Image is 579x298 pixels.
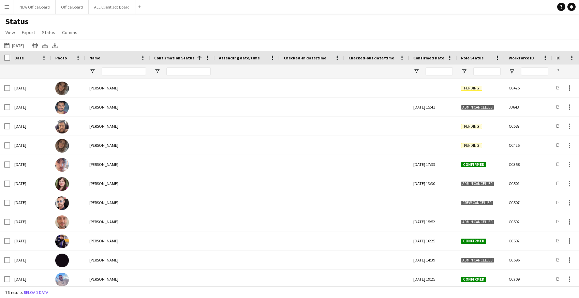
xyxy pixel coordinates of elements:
[39,28,58,37] a: Status
[505,155,552,174] div: CC358
[56,0,89,14] button: Office Board
[22,29,35,36] span: Export
[509,55,534,60] span: Workforce ID
[89,257,118,262] span: [PERSON_NAME]
[14,55,24,60] span: Date
[505,174,552,193] div: CC501
[461,55,484,60] span: Role Status
[505,251,552,269] div: CC696
[89,276,118,282] span: [PERSON_NAME]
[42,29,55,36] span: Status
[31,41,39,49] app-action-btn: Print
[413,68,419,74] button: Open Filter Menu
[348,55,394,60] span: Checked-out date/time
[154,68,160,74] button: Open Filter Menu
[55,273,69,286] img: Ashley Roberts
[89,55,100,60] span: Name
[10,98,51,116] div: [DATE]
[10,155,51,174] div: [DATE]
[409,231,457,250] div: [DATE] 16:25
[55,196,69,210] img: Chris Hickie
[461,219,494,225] span: Admin cancelled
[89,104,118,110] span: [PERSON_NAME]
[102,67,146,75] input: Name Filter Input
[413,55,444,60] span: Confirmed Date
[89,85,118,90] span: [PERSON_NAME]
[461,143,482,148] span: Pending
[409,270,457,288] div: [DATE] 19:25
[10,174,51,193] div: [DATE]
[19,28,38,37] a: Export
[154,55,194,60] span: Confirmation Status
[59,28,80,37] a: Comms
[505,98,552,116] div: JJ643
[10,231,51,250] div: [DATE]
[89,238,118,243] span: [PERSON_NAME]
[3,41,25,49] button: [DATE]
[10,193,51,212] div: [DATE]
[219,55,260,60] span: Attending date/time
[55,55,67,60] span: Photo
[426,67,453,75] input: Confirmed Date Filter Input
[461,258,494,263] span: Admin cancelled
[556,55,568,60] span: Board
[62,29,77,36] span: Comms
[55,254,69,267] img: Jason David
[89,219,118,224] span: [PERSON_NAME]
[89,68,95,74] button: Open Filter Menu
[461,277,486,282] span: Confirmed
[409,98,457,116] div: [DATE] 15:41
[461,162,486,167] span: Confirmed
[509,68,515,74] button: Open Filter Menu
[55,82,69,95] img: Lydia Fay Deegan
[55,139,69,153] img: Lydia Fay Deegan
[505,193,552,212] div: CC507
[23,289,50,296] button: Reload data
[10,251,51,269] div: [DATE]
[10,136,51,155] div: [DATE]
[55,215,69,229] img: Gabriel Waddingham
[55,120,69,133] img: Regis Grant
[461,124,482,129] span: Pending
[10,270,51,288] div: [DATE]
[505,231,552,250] div: CC692
[409,155,457,174] div: [DATE] 17:33
[409,251,457,269] div: [DATE] 14:39
[409,212,457,231] div: [DATE] 15:52
[284,55,326,60] span: Checked-in date/time
[41,41,49,49] app-action-btn: Crew files as ZIP
[10,117,51,136] div: [DATE]
[521,67,548,75] input: Workforce ID Filter Input
[89,124,118,129] span: [PERSON_NAME]
[409,174,457,193] div: [DATE] 13:30
[89,0,135,14] button: ALL Client Job Board
[473,67,501,75] input: Role Status Filter Input
[505,79,552,97] div: CC425
[10,212,51,231] div: [DATE]
[461,86,482,91] span: Pending
[461,239,486,244] span: Confirmed
[51,41,59,49] app-action-btn: Export XLSX
[5,29,15,36] span: View
[461,181,494,186] span: Admin cancelled
[166,67,211,75] input: Confirmation Status Filter Input
[55,177,69,191] img: Susan Hewitt
[55,101,69,114] img: Tausif Patel
[461,200,493,205] span: Crew cancelled
[556,68,563,74] button: Open Filter Menu
[505,117,552,136] div: CC587
[505,270,552,288] div: CC709
[89,200,118,205] span: [PERSON_NAME]
[55,235,69,248] img: Desiree Ramsey
[89,162,118,167] span: [PERSON_NAME]
[3,28,18,37] a: View
[505,212,552,231] div: CC592
[89,143,118,148] span: [PERSON_NAME]
[10,79,51,97] div: [DATE]
[461,68,467,74] button: Open Filter Menu
[55,158,69,172] img: Ethan Davis
[461,105,494,110] span: Admin cancelled
[89,181,118,186] span: [PERSON_NAME]
[14,0,56,14] button: NEW Office Board
[505,136,552,155] div: CC425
